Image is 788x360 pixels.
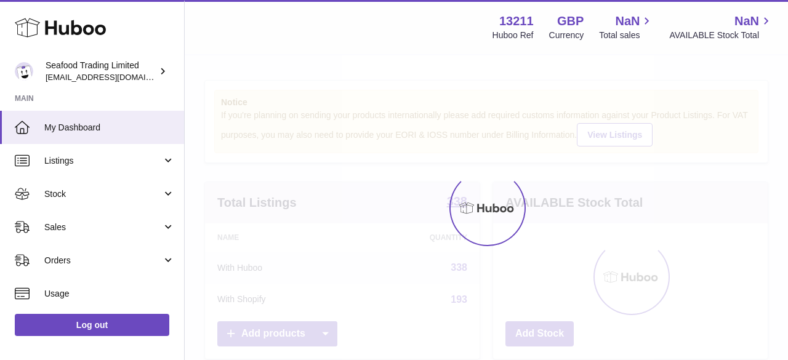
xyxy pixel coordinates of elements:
[734,13,759,30] span: NaN
[44,288,175,300] span: Usage
[549,30,584,41] div: Currency
[46,72,181,82] span: [EMAIL_ADDRESS][DOMAIN_NAME]
[44,255,162,266] span: Orders
[615,13,640,30] span: NaN
[15,314,169,336] a: Log out
[44,122,175,134] span: My Dashboard
[669,13,773,41] a: NaN AVAILABLE Stock Total
[46,60,156,83] div: Seafood Trading Limited
[492,30,534,41] div: Huboo Ref
[599,30,654,41] span: Total sales
[557,13,584,30] strong: GBP
[499,13,534,30] strong: 13211
[44,188,162,200] span: Stock
[44,155,162,167] span: Listings
[669,30,773,41] span: AVAILABLE Stock Total
[599,13,654,41] a: NaN Total sales
[15,62,33,81] img: internalAdmin-13211@internal.huboo.com
[44,222,162,233] span: Sales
